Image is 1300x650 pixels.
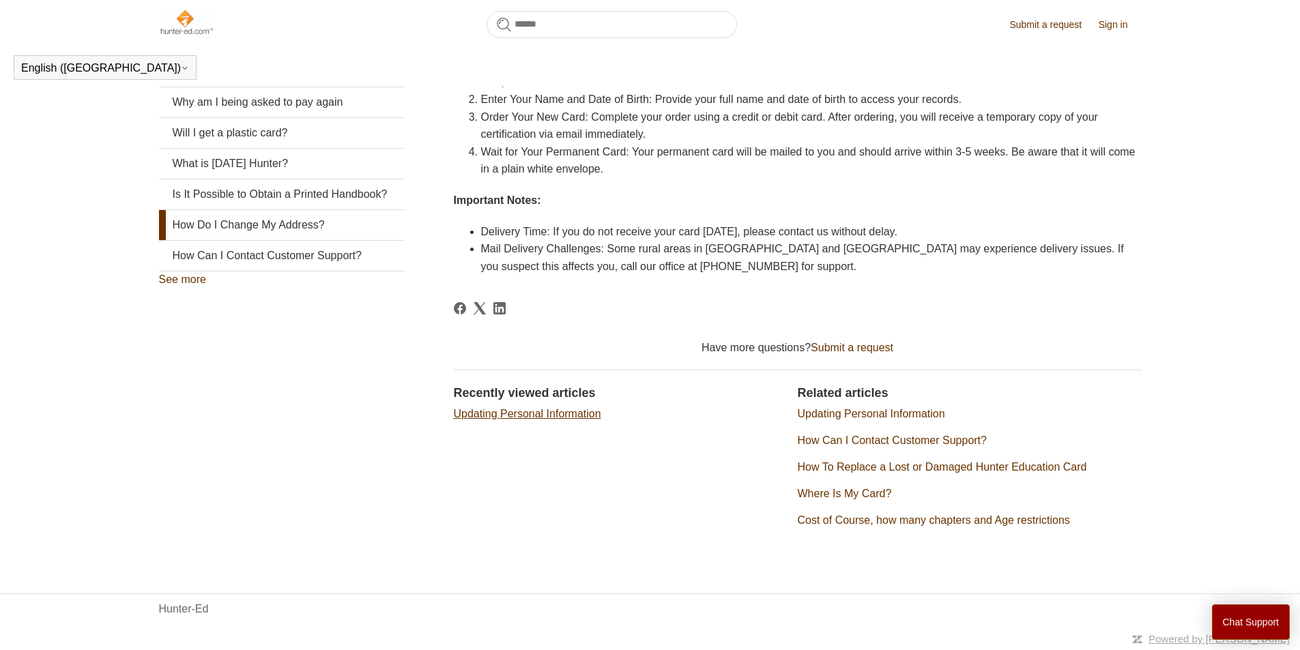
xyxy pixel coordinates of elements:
a: Cost of Course, how many chapters and Age restrictions [798,514,1070,526]
svg: Share this page on Facebook [454,302,466,314]
button: Chat Support [1212,604,1290,640]
button: English ([GEOGRAPHIC_DATA]) [21,62,189,74]
a: What is [DATE] Hunter? [159,149,405,179]
a: Powered by [PERSON_NAME] [1149,633,1290,645]
a: How Do I Change My Address? [159,210,405,240]
a: X Corp [474,302,486,314]
svg: Share this page on LinkedIn [493,302,506,314]
a: How To Replace a Lost or Damaged Hunter Education Card [798,461,1087,473]
strong: Important Notes: [454,194,541,206]
li: Order Your New Card: Complete your order using a credit or debit card. After ordering, you will r... [481,108,1142,143]
div: Have more questions? [454,340,1142,356]
a: Is It Possible to Obtain a Printed Handbook? [159,179,405,209]
a: Will I get a plastic card? [159,118,405,148]
li: Enter Your Name and Date of Birth: Provide your full name and date of birth to access your records. [481,91,1142,108]
li: Mail Delivery Challenges: Some rural areas in [GEOGRAPHIC_DATA] and [GEOGRAPHIC_DATA] may experie... [481,240,1142,275]
li: Wait for Your Permanent Card: Your permanent card will be mailed to you and should arrive within ... [481,143,1142,178]
a: Updating Personal Information [454,408,601,419]
a: Hunter-Ed [159,601,209,617]
img: Hunter-Ed Help Center home page [159,8,214,35]
svg: Share this page on X Corp [474,302,486,314]
a: How Can I Contact Customer Support? [798,434,987,446]
a: LinkedIn [493,302,506,314]
a: Submit a request [1009,18,1095,32]
li: Delivery Time: If you do not receive your card [DATE], please contact us without delay. [481,223,1142,241]
a: Updating Personal Information [798,408,945,419]
h2: Recently viewed articles [454,384,784,402]
a: Facebook [454,302,466,314]
a: How Can I Contact Customer Support? [159,241,405,271]
a: Sign in [1099,18,1142,32]
h2: Related articles [798,384,1142,402]
a: Why am I being asked to pay again [159,87,405,117]
a: Submit a request [811,342,893,353]
input: Search [487,11,737,38]
a: See more [159,274,206,285]
a: Where Is My Card? [798,488,892,499]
